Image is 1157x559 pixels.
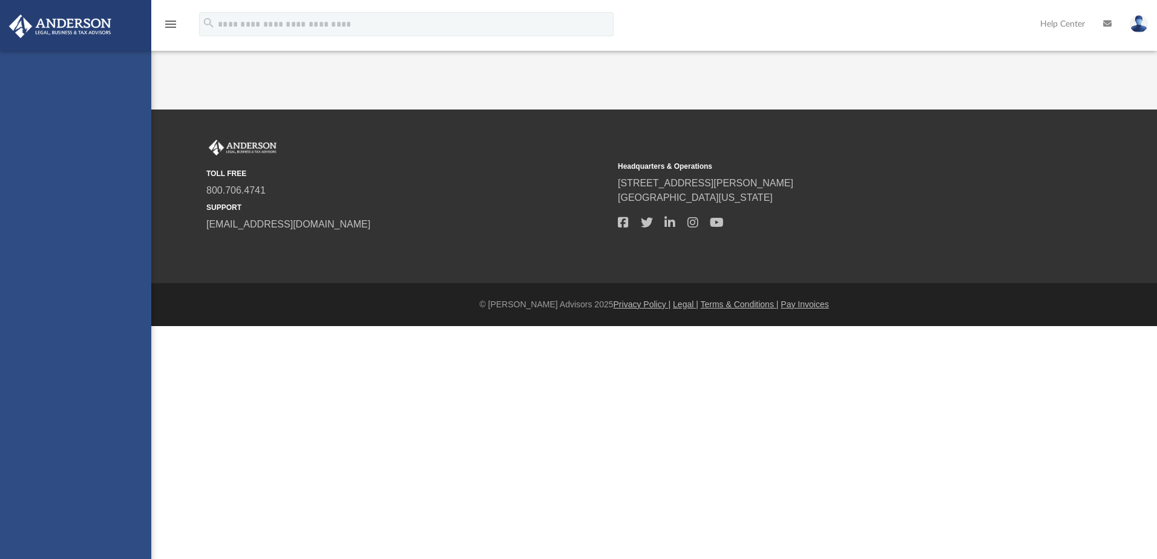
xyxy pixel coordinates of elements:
small: SUPPORT [206,202,609,213]
a: 800.706.4741 [206,185,266,195]
div: © [PERSON_NAME] Advisors 2025 [151,298,1157,311]
img: Anderson Advisors Platinum Portal [5,15,115,38]
a: menu [163,23,178,31]
small: TOLL FREE [206,168,609,179]
a: [EMAIL_ADDRESS][DOMAIN_NAME] [206,219,370,229]
small: Headquarters & Operations [618,161,1021,172]
img: Anderson Advisors Platinum Portal [206,140,279,155]
a: Terms & Conditions | [701,299,779,309]
a: [STREET_ADDRESS][PERSON_NAME] [618,178,793,188]
i: search [202,16,215,30]
a: Pay Invoices [781,299,828,309]
i: menu [163,17,178,31]
img: User Pic [1130,15,1148,33]
a: Legal | [673,299,698,309]
a: [GEOGRAPHIC_DATA][US_STATE] [618,192,773,203]
a: Privacy Policy | [614,299,671,309]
